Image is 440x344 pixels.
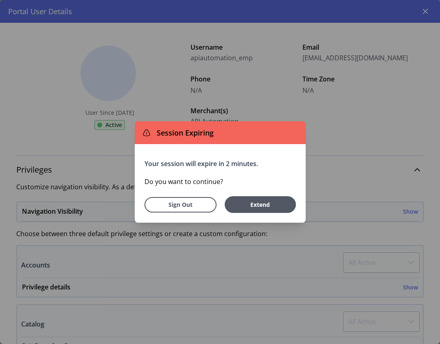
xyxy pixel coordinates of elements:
span: Sign Out [155,200,206,209]
span: Session Expiring [153,127,214,138]
span: Extend [229,200,292,209]
button: Sign Out [144,197,217,213]
p: Your session will expire in 2 minutes. [144,159,296,169]
p: Do you want to continue? [144,177,296,186]
button: Extend [225,196,296,213]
